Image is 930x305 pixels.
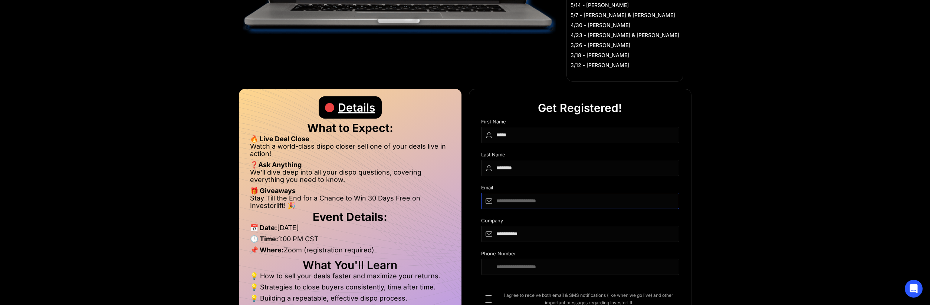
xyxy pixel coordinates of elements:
li: 💡 How to sell your deals faster and maximize your returns. [250,272,450,284]
strong: 🔥 Live Deal Close [250,135,309,143]
li: 💡 Building a repeatable, effective dispo process. [250,295,450,302]
div: Open Intercom Messenger [905,280,923,298]
li: Stay Till the End for a Chance to Win 30 Days Free on Investorlift! 🎉 [250,195,450,209]
strong: 🎁 Giveaways [250,187,296,195]
strong: 📌 Where: [250,246,284,254]
div: Get Registered! [538,97,622,119]
strong: 🕒 Time: [250,235,278,243]
strong: What to Expect: [307,121,393,135]
div: Last Name [481,152,679,160]
div: Phone Number [481,251,679,259]
h2: What You'll Learn [250,261,450,269]
div: Company [481,218,679,226]
div: Details [338,96,375,119]
li: We’ll dive deep into all your dispo questions, covering everything you need to know. [250,169,450,187]
strong: 📅 Date: [250,224,277,232]
strong: Event Details: [313,210,387,223]
li: Zoom (registration required) [250,246,450,258]
strong: ❓Ask Anything [250,161,302,169]
div: Email [481,185,679,193]
li: 1:00 PM CST [250,235,450,246]
li: Watch a world-class dispo closer sell one of your deals live in action! [250,143,450,161]
div: First Name [481,119,679,127]
li: 💡 Strategies to close buyers consistently, time after time. [250,284,450,295]
li: [DATE] [250,224,450,235]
